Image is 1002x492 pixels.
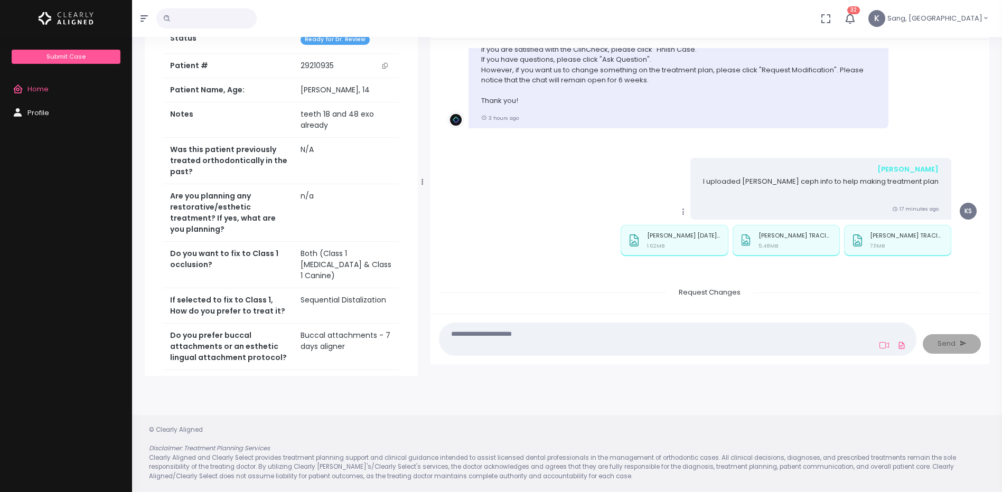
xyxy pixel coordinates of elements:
div: [PERSON_NAME] [703,164,939,175]
span: KS [960,203,977,220]
a: Submit Case [12,50,120,64]
th: Do you want to fix to Class 1 occlusion? [164,242,294,288]
p: [PERSON_NAME] TRACING AND ANALYSIS [DATE]_Page_2.jpg [870,232,944,239]
td: N/A [294,138,399,184]
p: I uploaded [PERSON_NAME] ceph info to help making treatment plan [703,176,939,197]
td: Both (Class 1 [MEDICAL_DATA] & Class 1 Canine) [294,242,399,288]
span: Submit Case [46,52,86,61]
td: Sequential Distalization [294,288,399,324]
th: Patient # [164,53,294,78]
p: Hi Dr. , the case for [PERSON_NAME] is ready for your review. If you are satisfied with the ClinC... [481,34,876,106]
img: Logo Horizontal [39,7,93,30]
span: Request Changes [666,284,753,300]
small: 7.11MB [870,242,885,249]
span: Profile [27,108,49,118]
th: Notes [164,102,294,138]
th: If selected to fix to Class 1, How do you prefer to treat it? [164,288,294,324]
th: Patient Name, Age: [164,78,294,102]
p: [PERSON_NAME] [DATE].jpg [647,232,721,239]
em: Disclaimer: Treatment Planning Services [149,444,270,452]
th: Do you prefer buccal attachments or an esthetic lingual attachment protocol? [164,324,294,370]
td: 29210935 [294,54,399,78]
small: 17 minutes ago [892,205,939,212]
td: [PERSON_NAME], 14 [294,78,399,102]
span: 32 [847,6,860,14]
span: Ready for Dr. Review [301,35,370,45]
span: K [868,10,885,27]
th: Are you planning any restorative/esthetic treatment? If yes, what are you planning? [164,184,294,242]
th: Status [164,26,294,53]
td: 8 [294,370,399,405]
td: n/a [294,184,399,242]
span: Home [27,84,49,94]
small: 3 hours ago [481,115,519,121]
small: 1.62MB [647,242,664,249]
div: © Clearly Aligned Clearly Aligned and Clearly Select provides treatment planning support and clin... [138,425,996,481]
th: What is your comfort level with elastics? [164,370,294,405]
a: Add Files [895,336,908,355]
p: [PERSON_NAME] TRACING AND ANALYSIS [DATE]_Page_3.jpg [758,232,832,239]
a: Add Loom Video [877,341,891,349]
td: teeth 18 and 48 exo already [294,102,399,138]
td: Buccal attachments - 7 days aligner [294,324,399,370]
small: 5.48MB [758,242,778,249]
span: Sang, [GEOGRAPHIC_DATA] [887,13,982,24]
th: Was this patient previously treated orthodontically in the past? [164,138,294,184]
div: scrollable content [439,48,981,303]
